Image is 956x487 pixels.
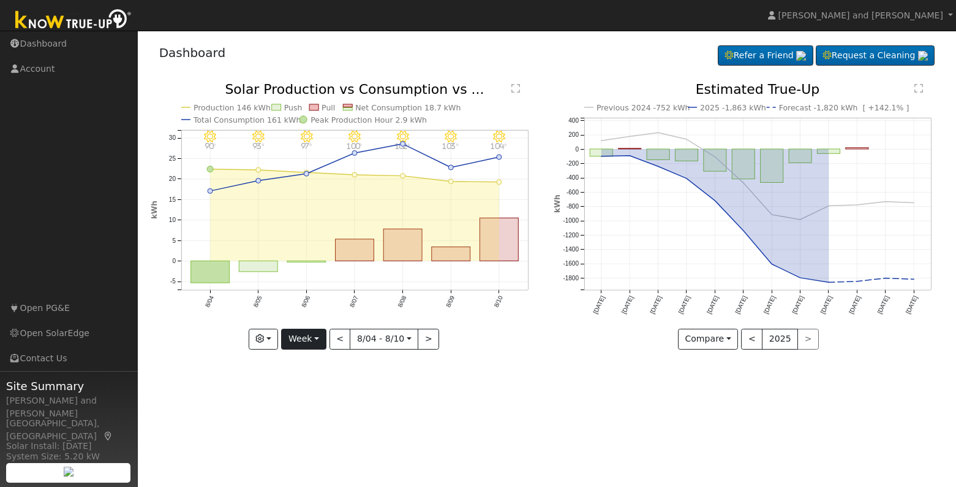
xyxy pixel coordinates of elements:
[769,212,774,217] circle: onclick=""
[194,103,271,112] text: Production 146 kWh
[355,103,461,112] text: Net Consumption 18.7 kWh
[918,51,928,61] img: retrieve
[647,149,669,160] rect: onclick=""
[6,450,131,463] div: System Size: 5.20 kW
[159,45,226,60] a: Dashboard
[329,329,351,350] button: <
[208,189,213,194] circle: onclick=""
[281,329,326,350] button: Week
[168,196,176,203] text: 15
[912,201,917,205] circle: onclick=""
[791,295,805,315] text: [DATE]
[493,131,505,143] i: 8/10 - Clear
[592,295,606,315] text: [DATE]
[778,10,943,20] span: [PERSON_NAME] and [PERSON_NAME]
[883,276,888,281] circle: onclick=""
[445,295,456,309] text: 8/09
[590,149,612,156] rect: onclick=""
[304,172,309,177] circle: onclick=""
[627,153,632,158] circle: onclick=""
[566,160,579,167] text: -200
[627,134,632,139] circle: onclick=""
[383,229,422,261] rect: onclick=""
[696,82,820,97] text: Estimated True-Up
[350,329,418,350] button: 8/04 - 8/10
[252,131,265,143] i: 8/05 - Clear
[497,155,502,159] circle: onclick=""
[397,131,409,143] i: 8/08 - Clear
[256,178,261,183] circle: onclick=""
[168,135,176,142] text: 30
[741,228,746,233] circle: onclick=""
[741,329,762,350] button: <
[64,467,73,477] img: retrieve
[563,275,579,282] text: -1800
[284,103,302,112] text: Push
[563,218,579,224] text: -1000
[732,149,755,179] rect: onclick=""
[855,202,860,207] circle: onclick=""
[883,199,888,204] circle: onclick=""
[396,295,407,309] text: 8/08
[6,378,131,394] span: Site Summary
[700,103,766,112] text: 2025 -1,863 kWh
[566,189,579,196] text: -600
[655,164,660,169] circle: onclick=""
[199,143,220,150] p: 90°
[779,103,909,112] text: Forecast -1,820 kWh [ +142.1% ]
[256,167,261,172] circle: onclick=""
[712,155,717,159] circle: onclick=""
[826,280,831,285] circle: onclick=""
[193,115,301,125] text: Total Consumption 161 kWh
[103,431,114,441] a: Map
[440,143,462,150] p: 103°
[876,295,890,315] text: [DATE]
[401,142,405,147] circle: onclick=""
[684,137,689,142] circle: onclick=""
[352,172,357,177] circle: onclick=""
[675,149,698,161] rect: onclick=""
[677,295,691,315] text: [DATE]
[287,261,326,263] rect: onclick=""
[300,295,311,309] text: 8/06
[769,262,774,267] circle: onclick=""
[247,143,269,150] p: 93°
[684,176,689,181] circle: onclick=""
[796,51,806,61] img: retrieve
[816,45,935,66] a: Request a Cleaning
[553,195,562,213] text: kWh
[848,295,862,315] text: [DATE]
[296,143,317,150] p: 97°
[575,146,579,153] text: 0
[912,277,917,282] circle: onclick=""
[620,295,634,315] text: [DATE]
[225,82,484,97] text: Solar Production vs Consumption vs ...
[718,45,813,66] a: Refer a Friend
[598,154,603,159] circle: onclick=""
[418,329,439,350] button: >
[493,295,504,309] text: 8/10
[598,139,603,144] circle: onclick=""
[789,149,811,163] rect: onclick=""
[798,218,803,223] circle: onclick=""
[168,217,176,224] text: 10
[706,295,720,315] text: [DATE]
[761,149,783,183] rect: onclick=""
[352,151,357,156] circle: onclick=""
[712,199,717,204] circle: onclick=""
[846,148,868,149] rect: onclick=""
[348,295,359,309] text: 8/07
[819,295,834,315] text: [DATE]
[207,166,213,172] circle: onclick=""
[322,103,335,112] text: Pull
[655,131,660,136] circle: onclick=""
[762,295,777,315] text: [DATE]
[170,278,176,285] text: -5
[311,115,427,125] text: Peak Production Hour 2.9 kWh
[348,131,361,143] i: 8/07 - Clear
[150,201,159,220] text: kWh
[9,7,138,34] img: Know True-Up
[239,261,277,272] rect: onclick=""
[905,295,919,315] text: [DATE]
[566,203,579,210] text: -800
